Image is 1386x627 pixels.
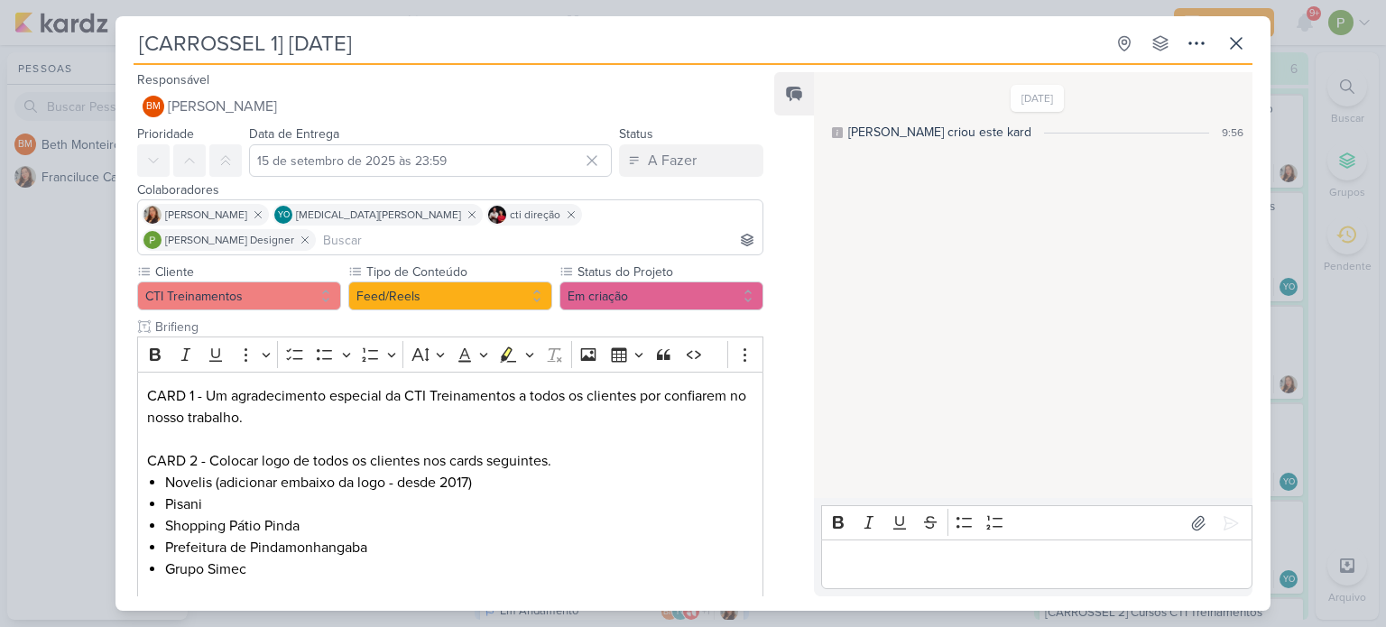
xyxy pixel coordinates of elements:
div: Editor editing area: main [821,539,1252,589]
button: BM [PERSON_NAME] [137,90,763,123]
img: Franciluce Carvalho [143,206,162,224]
li: Shopping Pátio Pinda [165,515,753,537]
button: Em criação [559,281,763,310]
span: [PERSON_NAME] [168,96,277,117]
span: [PERSON_NAME] Designer [165,232,294,248]
input: Texto sem título [152,318,763,337]
button: Feed/Reels [348,281,552,310]
button: CTI Treinamentos [137,281,341,310]
label: Cliente [153,263,341,281]
p: BM [146,102,161,112]
div: A Fazer [648,150,697,171]
li: Prefeitura de Pindamonhangaba [165,537,753,558]
span: cti direção [510,207,560,223]
li: Pisani [165,493,753,515]
label: Prioridade [137,126,194,142]
input: Select a date [249,144,612,177]
div: Yasmin Oliveira [274,206,292,224]
p: CARD 1 - Um agradecimento especial da CTI Treinamentos a todos os clientes por confiarem no nosso... [147,385,753,429]
label: Status [619,126,653,142]
div: [PERSON_NAME] criou este kard [848,123,1031,142]
div: Colaboradores [137,180,763,199]
p: YO [278,211,290,220]
img: cti direção [488,206,506,224]
p: CARD 2 - Colocar logo de todos os clientes nos cards seguintes. [147,450,753,472]
label: Tipo de Conteúdo [365,263,552,281]
div: Beth Monteiro [143,96,164,117]
span: [PERSON_NAME] [165,207,247,223]
label: Data de Entrega [249,126,339,142]
div: Editor toolbar [137,337,763,372]
input: Kard Sem Título [134,27,1104,60]
input: Buscar [319,229,759,251]
img: Paloma Paixão Designer [143,231,162,249]
button: A Fazer [619,144,763,177]
span: [MEDICAL_DATA][PERSON_NAME] [296,207,461,223]
div: 9:56 [1222,124,1243,141]
div: Editor toolbar [821,505,1252,540]
label: Status do Projeto [576,263,763,281]
label: Responsável [137,72,209,88]
li: Grupo Simec [165,558,753,580]
li: Novelis (adicionar embaixo da logo - desde 2017) [165,472,753,493]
